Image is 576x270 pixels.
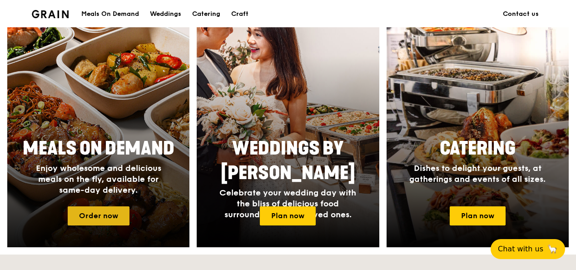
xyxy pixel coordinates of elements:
[150,0,181,28] div: Weddings
[197,7,379,247] a: Weddings by [PERSON_NAME]Celebrate your wedding day with the bliss of delicious food surrounded b...
[219,188,356,220] span: Celebrate your wedding day with the bliss of delicious food surrounded by your loved ones.
[187,0,226,28] a: Catering
[221,138,355,184] span: Weddings by [PERSON_NAME]
[32,10,69,18] img: Grain
[231,0,248,28] div: Craft
[491,239,565,259] button: Chat with us🦙
[23,138,174,160] span: Meals On Demand
[81,0,139,28] div: Meals On Demand
[7,7,189,247] a: Meals On DemandEnjoy wholesome and delicious meals on the fly, available for same-day delivery.Or...
[36,163,161,195] span: Enjoy wholesome and delicious meals on the fly, available for same-day delivery.
[409,163,546,184] span: Dishes to delight your guests, at gatherings and events of all sizes.
[226,0,254,28] a: Craft
[192,0,220,28] div: Catering
[387,7,569,247] a: CateringDishes to delight your guests, at gatherings and events of all sizes.Plan now
[450,206,506,225] a: Plan now
[497,0,544,28] a: Contact us
[68,206,129,225] a: Order now
[498,244,543,255] span: Chat with us
[260,206,316,225] a: Plan now
[144,0,187,28] a: Weddings
[440,138,516,160] span: Catering
[547,244,558,255] span: 🦙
